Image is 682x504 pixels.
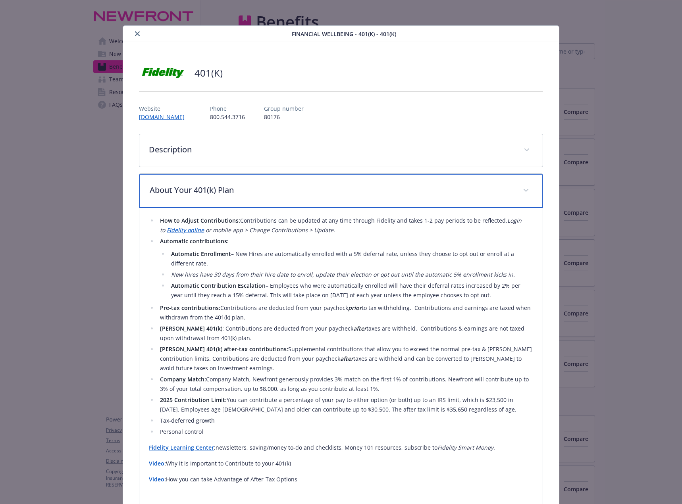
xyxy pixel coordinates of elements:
[149,444,214,451] a: Fidelity Learning Center
[348,304,362,312] strong: prior
[160,237,229,245] strong: Automatic contributions:
[164,475,166,483] strong: :
[160,304,220,312] strong: Pre-tax contributions:
[139,174,543,208] div: About Your 401(k) Plan
[164,460,166,467] strong: :
[353,325,366,332] strong: after
[160,396,227,404] strong: 2025 Contribution Limit:
[340,355,353,362] strong: after
[195,66,223,80] h2: 401(K)
[160,217,522,234] em: Login to
[214,444,216,451] strong: :
[160,325,222,332] strong: [PERSON_NAME] 401(k)
[149,475,164,483] a: Video
[158,416,533,425] li: Tax-deferred growth
[210,113,245,121] p: 800.544.3716
[171,250,231,258] strong: Automatic Enrollment
[158,344,533,373] li: Supplemental contributions that allow you to exceed the normal pre-tax & [PERSON_NAME] contributi...
[264,113,304,121] p: 80176
[158,324,533,343] li: : Contributions are deducted from your paycheck taxes are withheld. Contributions & earnings are ...
[158,303,533,322] li: Contributions are deducted from your paycheck to tax withholding. Contributions and earnings are ...
[139,113,191,121] a: [DOMAIN_NAME]
[167,226,204,234] a: Fidelity online
[150,184,513,196] p: About Your 401(k) Plan
[264,104,304,113] p: Group number
[210,104,245,113] p: Phone
[171,271,515,278] em: New hires have 30 days from their hire date to enroll, update their election or opt out until the...
[169,249,533,268] li: – New Hires are automatically enrolled with a 5% deferral rate, unless they choose to opt out or ...
[292,30,396,38] span: Financial Wellbeing - 401(K) - 401(k)
[139,104,191,113] p: Website
[149,460,164,467] a: Video
[437,444,493,451] em: Fidelity Smart Money
[149,459,533,468] p: Why it is Important to Contribute to your 401(k)
[169,281,533,300] li: – Employees who were automatically enrolled will have their deferral rates increased by 2% per ye...
[171,282,266,289] strong: Automatic Contribution Escalation
[139,134,543,167] div: Description
[206,226,333,234] em: or mobile app > Change Contributions > Update
[158,427,533,437] li: Personal control
[158,216,533,235] li: Contributions can be updated at any time through Fidelity and takes 1-2 pay periods to be reflect...
[160,345,288,353] strong: [PERSON_NAME] 401(k) after-tax contributions:
[133,29,142,38] button: close
[158,375,533,394] li: Company Match, Newfront generously provides 3% match on the first 1% of contributions. Newfront w...
[149,475,533,484] p: How you can take Advantage of After-Tax Options
[139,61,187,85] img: Fidelity Investments
[160,217,240,224] strong: How to Adjust Contributions:
[158,395,533,414] li: You can contribute a percentage of your pay to either option (or both) up to an IRS limit, which ...
[149,144,514,156] p: Description
[160,375,206,383] strong: Company Match:
[149,443,533,452] p: newsletters, saving/money to-do and checklists, Money 101 resources, subscribe to .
